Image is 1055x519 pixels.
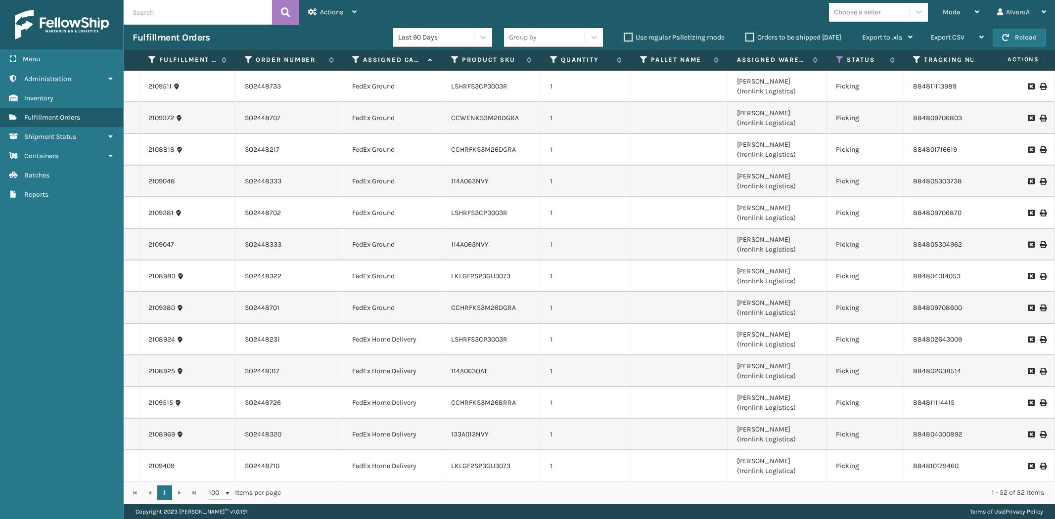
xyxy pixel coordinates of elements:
a: 2108969 [148,430,175,439]
h3: Fulfillment Orders [133,32,210,43]
span: Actions [976,51,1045,68]
td: FedEx Home Delivery [343,450,442,482]
span: Containers [24,152,58,160]
td: SO2448317 [236,355,343,387]
a: CCHRFKS3M26DGRA [451,303,516,312]
a: Privacy Policy [1006,508,1043,515]
td: 1 [541,229,631,260]
td: [PERSON_NAME] (Ironlink Logistics) [728,71,827,102]
a: 884809706870 [913,209,962,217]
i: Print Label [1040,83,1046,90]
i: Print Label [1040,210,1046,216]
div: Group by [509,32,537,43]
i: Request to Be Cancelled [1028,431,1034,438]
td: [PERSON_NAME] (Ironlink Logistics) [728,229,827,260]
td: SO2448707 [236,102,343,134]
label: Assigned Carrier Service [363,55,423,64]
i: Request to Be Cancelled [1028,304,1034,311]
label: Tracking Number [924,55,984,64]
td: FedEx Ground [343,71,442,102]
span: Menu [23,55,40,63]
td: [PERSON_NAME] (Ironlink Logistics) [728,197,827,229]
i: Print Label [1040,463,1046,470]
td: 1 [541,197,631,229]
div: Last 90 Days [398,32,475,43]
i: Print Label [1040,178,1046,185]
td: SO2448333 [236,166,343,197]
label: Quantity [561,55,612,64]
td: 1 [541,134,631,166]
span: Batches [24,171,49,179]
td: [PERSON_NAME] (Ironlink Logistics) [728,292,827,324]
a: 884809708600 [913,303,962,312]
td: 1 [541,292,631,324]
a: 884811114415 [913,398,955,407]
td: Picking [827,450,904,482]
a: LKLGF2SP3GU3073 [451,462,510,470]
a: 114A063OAT [451,367,487,375]
i: Print Label [1040,304,1046,311]
td: Picking [827,71,904,102]
a: CCHRFKS3M26BRRA [451,398,516,407]
div: 1 - 52 of 52 items [295,488,1044,498]
i: Request to Be Cancelled [1028,273,1034,280]
span: Export to .xls [862,33,902,42]
span: Actions [320,8,343,16]
a: LSHRFS3CP3003R [451,335,507,344]
a: 114A063NVY [451,240,489,249]
td: SO2448701 [236,292,343,324]
a: CCWENKS3M26DGRA [451,114,519,122]
label: Use regular Palletizing mode [624,33,725,42]
td: FedEx Ground [343,102,442,134]
i: Print Label [1040,146,1046,153]
p: Copyright 2023 [PERSON_NAME]™ v 1.0.191 [136,504,248,519]
i: Print Label [1040,115,1046,122]
a: 884802638514 [913,367,961,375]
a: 2108983 [148,271,176,281]
td: 1 [541,419,631,450]
label: Orders to be shipped [DATE] [745,33,841,42]
a: LKLGF2SP3GU3073 [451,272,510,280]
td: FedEx Home Delivery [343,324,442,355]
td: SO2448733 [236,71,343,102]
a: LSHRFS3CP3003R [451,209,507,217]
a: 2109380 [148,303,175,313]
label: Order Number [256,55,324,64]
a: 884811113989 [913,82,957,90]
i: Print Label [1040,399,1046,406]
td: [PERSON_NAME] (Ironlink Logistics) [728,260,827,292]
span: Inventory [24,94,53,102]
td: Picking [827,355,904,387]
div: Choose a seller [834,7,881,17]
i: Print Label [1040,431,1046,438]
i: Print Label [1040,241,1046,248]
a: 2109381 [148,208,174,218]
label: Fulfillment Order Id [159,55,217,64]
a: 2108818 [148,145,175,155]
td: Picking [827,419,904,450]
td: FedEx Ground [343,292,442,324]
span: 100 [209,488,224,498]
i: Request to Be Cancelled [1028,178,1034,185]
span: items per page [209,485,281,500]
td: 1 [541,71,631,102]
td: FedEx Ground [343,134,442,166]
a: 114A063NVY [451,177,489,185]
div: | [970,504,1043,519]
label: Pallet Name [651,55,709,64]
span: Mode [943,8,960,16]
a: 133A013NVY [451,430,489,438]
td: SO2448217 [236,134,343,166]
td: SO2448710 [236,450,343,482]
td: [PERSON_NAME] (Ironlink Logistics) [728,419,827,450]
i: Request to Be Cancelled [1028,146,1034,153]
i: Request to Be Cancelled [1028,463,1034,470]
i: Request to Be Cancelled [1028,83,1034,90]
td: FedEx Ground [343,197,442,229]
a: 2108924 [148,335,175,345]
a: 2109409 [148,461,175,471]
td: SO2448333 [236,229,343,260]
a: 884804000892 [913,430,963,438]
a: 2109511 [148,82,172,91]
td: Picking [827,260,904,292]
